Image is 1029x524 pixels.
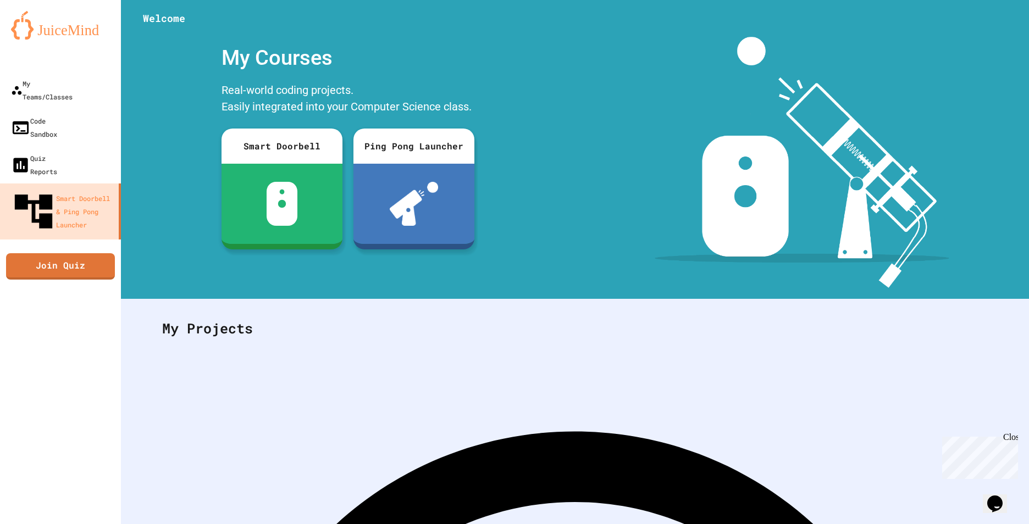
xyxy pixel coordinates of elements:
img: sdb-white.svg [267,182,298,226]
div: Smart Doorbell & Ping Pong Launcher [11,189,114,234]
div: My Teams/Classes [11,77,73,103]
img: ppl-with-ball.png [390,182,439,226]
a: Join Quiz [6,253,115,280]
img: banner-image-my-projects.png [655,37,949,288]
div: Real-world coding projects. Easily integrated into your Computer Science class. [216,79,480,120]
div: Ping Pong Launcher [353,129,474,164]
div: Smart Doorbell [222,129,342,164]
div: My Courses [216,37,480,79]
div: Code Sandbox [11,114,57,141]
div: Chat with us now!Close [4,4,76,70]
iframe: chat widget [938,432,1018,479]
img: logo-orange.svg [11,11,110,40]
div: Quiz Reports [11,152,57,178]
div: My Projects [151,307,999,350]
iframe: chat widget [983,480,1018,513]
